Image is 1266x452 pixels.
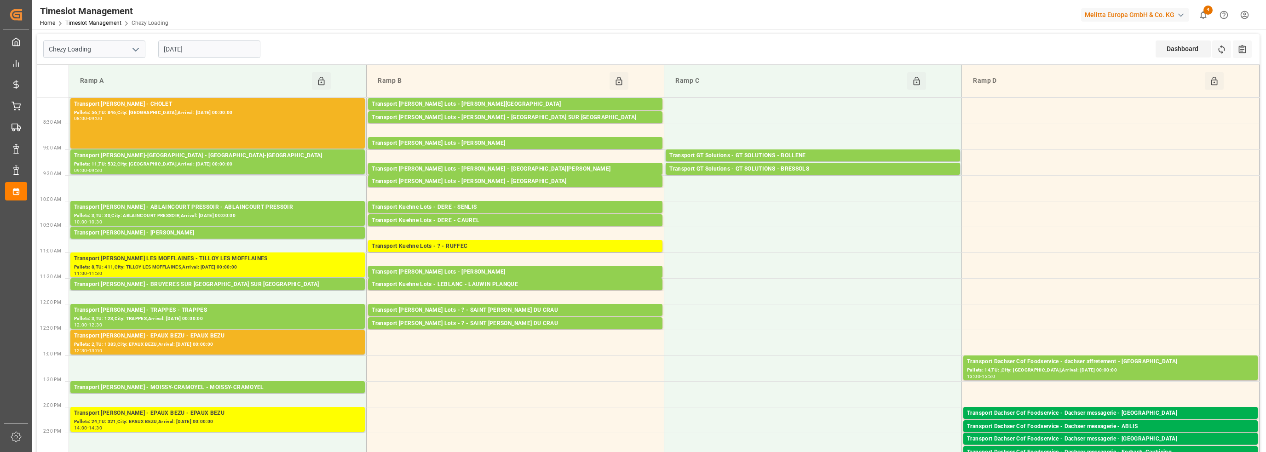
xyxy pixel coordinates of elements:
div: Pallets: 2,TU: 671,City: [GEOGRAPHIC_DATA][PERSON_NAME],Arrival: [DATE] 00:00:00 [372,328,659,336]
div: - [87,323,89,327]
div: Transport [PERSON_NAME] Lots - ? - SAINT [PERSON_NAME] DU CRAU [372,306,659,315]
div: 12:30 [74,349,87,353]
div: Ramp B [374,72,610,90]
div: Pallets: 2,TU: ,City: MOISSY-CRAMOYEL,Arrival: [DATE] 00:00:00 [74,392,361,400]
div: - [87,220,89,224]
div: Pallets: 18,TU: 772,City: CARQUEFOU,Arrival: [DATE] 00:00:00 [372,148,659,156]
div: 10:00 [74,220,87,224]
div: Transport GT Solutions - GT SOLUTIONS - BOLLENE [669,151,956,160]
div: Transport [PERSON_NAME] - TRAPPES - TRAPPES [74,306,361,315]
div: 10:30 [89,220,102,224]
div: Ramp C [672,72,907,90]
div: 13:30 [982,374,995,378]
span: 4 [1203,6,1213,15]
div: - [87,426,89,430]
div: Pallets: 1,TU: 25,City: ABLIS,Arrival: [DATE] 00:00:00 [967,431,1254,439]
div: 14:30 [89,426,102,430]
div: Dashboard [1156,40,1211,57]
div: Pallets: 1,TU: 5,City: [GEOGRAPHIC_DATA],Arrival: [DATE] 00:00:00 [372,122,659,130]
div: 11:30 [89,271,102,275]
div: Transport [PERSON_NAME] Lots - [PERSON_NAME] - [GEOGRAPHIC_DATA] SUR [GEOGRAPHIC_DATA] [372,113,659,122]
div: 13:00 [89,349,102,353]
div: Transport [PERSON_NAME] - EPAUX BEZU - EPAUX BEZU [74,409,361,418]
button: show 4 new notifications [1193,5,1214,25]
div: Pallets: 3,TU: 123,City: TRAPPES,Arrival: [DATE] 00:00:00 [74,315,361,323]
div: Pallets: ,TU: 482,City: [GEOGRAPHIC_DATA],Arrival: [DATE] 00:00:00 [372,212,659,220]
div: Transport [PERSON_NAME] - [PERSON_NAME] [74,229,361,238]
span: 11:30 AM [40,274,61,279]
div: Transport GT Solutions - GT SOLUTIONS - BRESSOLS [669,165,956,174]
span: 11:00 AM [40,248,61,253]
div: Transport [PERSON_NAME] - CHOLET [74,100,361,109]
div: 12:00 [74,323,87,327]
div: Pallets: 2,TU: 1039,City: RUFFEC,Arrival: [DATE] 00:00:00 [372,251,659,259]
div: 09:00 [89,116,102,120]
div: Pallets: 5,TU: 40,City: [GEOGRAPHIC_DATA],Arrival: [DATE] 00:00:00 [372,225,659,233]
span: 9:30 AM [43,171,61,176]
div: Pallets: 24,TU: 321,City: EPAUX BEZU,Arrival: [DATE] 00:00:00 [74,418,361,426]
div: Transport Dachser Cof Foodservice - Dachser messagerie - [GEOGRAPHIC_DATA] [967,435,1254,444]
div: Pallets: ,TU: 101,City: LAUWIN PLANQUE,Arrival: [DATE] 00:00:00 [372,289,659,297]
span: 8:30 AM [43,120,61,125]
div: Transport Kuehne Lots - DERE - SENLIS [372,203,659,212]
div: - [87,349,89,353]
div: Pallets: ,TU: 113,City: [GEOGRAPHIC_DATA],Arrival: [DATE] 00:00:00 [967,418,1254,426]
div: Transport [PERSON_NAME] Lots - ? - SAINT [PERSON_NAME] DU CRAU [372,319,659,328]
div: Transport Kuehne Lots - DERE - CAUREL [372,216,659,225]
div: Pallets: 2,TU: ,City: BOLLENE,Arrival: [DATE] 00:00:00 [669,160,956,168]
div: Pallets: 1,TU: 84,City: BRESSOLS,Arrival: [DATE] 00:00:00 [669,174,956,182]
div: 14:00 [74,426,87,430]
div: Transport [PERSON_NAME] Lots - [PERSON_NAME] [372,268,659,277]
div: Pallets: 1,TU: 41,City: [GEOGRAPHIC_DATA],Arrival: [DATE] 00:00:00 [967,444,1254,452]
button: Help Center [1214,5,1234,25]
div: Transport [PERSON_NAME] Lots - [PERSON_NAME] - [GEOGRAPHIC_DATA] [372,177,659,186]
div: Melitta Europa GmbH & Co. KG [1081,8,1189,22]
div: Timeslot Management [40,4,168,18]
div: 09:00 [74,168,87,172]
div: Pallets: ,TU: 116,City: [GEOGRAPHIC_DATA],Arrival: [DATE] 00:00:00 [74,289,361,297]
div: Transport [PERSON_NAME]-[GEOGRAPHIC_DATA] - [GEOGRAPHIC_DATA]-[GEOGRAPHIC_DATA] [74,151,361,160]
div: - [87,168,89,172]
div: Pallets: ,TU: 574,City: [GEOGRAPHIC_DATA],Arrival: [DATE] 00:00:00 [372,186,659,194]
div: Ramp A [76,72,312,90]
span: 2:30 PM [43,429,61,434]
div: 13:00 [967,374,980,378]
div: Pallets: 4,TU: 128,City: [GEOGRAPHIC_DATA],Arrival: [DATE] 00:00:00 [372,277,659,285]
div: Pallets: 3,TU: 30,City: ABLAINCOURT PRESSOIR,Arrival: [DATE] 00:00:00 [74,212,361,220]
a: Home [40,20,55,26]
span: 12:30 PM [40,326,61,331]
div: Pallets: ,TU: 120,City: [GEOGRAPHIC_DATA][PERSON_NAME],Arrival: [DATE] 00:00:00 [372,174,659,182]
span: 12:00 PM [40,300,61,305]
div: Transport [PERSON_NAME] LES MOFFLAINES - TILLOY LES MOFFLAINES [74,254,361,263]
span: 9:00 AM [43,145,61,150]
div: 11:00 [74,271,87,275]
div: - [87,116,89,120]
button: open menu [128,42,142,57]
div: Pallets: 14,TU: ,City: [GEOGRAPHIC_DATA],Arrival: [DATE] 00:00:00 [967,366,1254,374]
div: Transport Dachser Cof Foodservice - dachser affretement - [GEOGRAPHIC_DATA] [967,357,1254,366]
div: Transport [PERSON_NAME] Lots - [PERSON_NAME][GEOGRAPHIC_DATA] [372,100,659,109]
span: 2:00 PM [43,403,61,408]
span: 1:30 PM [43,377,61,382]
span: 1:00 PM [43,351,61,356]
div: Pallets: 2,TU: 1383,City: EPAUX BEZU,Arrival: [DATE] 00:00:00 [74,341,361,349]
input: DD-MM-YYYY [158,40,260,58]
div: 08:00 [74,116,87,120]
div: Transport [PERSON_NAME] - MOISSY-CRAMOYEL - MOISSY-CRAMOYEL [74,383,361,392]
div: Pallets: 3,TU: 716,City: [GEOGRAPHIC_DATA][PERSON_NAME],Arrival: [DATE] 00:00:00 [372,315,659,323]
div: Pallets: ,TU: 56,City: [GEOGRAPHIC_DATA],Arrival: [DATE] 00:00:00 [372,109,659,117]
div: - [980,374,982,378]
div: Transport Dachser Cof Foodservice - Dachser messagerie - ABLIS [967,422,1254,431]
div: 12:30 [89,323,102,327]
a: Timeslot Management [65,20,121,26]
div: Pallets: 56,TU: 846,City: [GEOGRAPHIC_DATA],Arrival: [DATE] 00:00:00 [74,109,361,117]
div: Pallets: 11,TU: 532,City: [GEOGRAPHIC_DATA],Arrival: [DATE] 00:00:00 [74,160,361,168]
div: Transport [PERSON_NAME] - EPAUX BEZU - EPAUX BEZU [74,332,361,341]
div: Pallets: 1,TU: 9,City: [GEOGRAPHIC_DATA],Arrival: [DATE] 00:00:00 [74,238,361,246]
span: 10:30 AM [40,223,61,228]
div: Transport [PERSON_NAME] Lots - [PERSON_NAME] [372,139,659,148]
input: Type to search/select [43,40,145,58]
span: 10:00 AM [40,197,61,202]
div: Ramp D [969,72,1205,90]
div: Pallets: 8,TU: 411,City: TILLOY LES MOFFLAINES,Arrival: [DATE] 00:00:00 [74,263,361,271]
